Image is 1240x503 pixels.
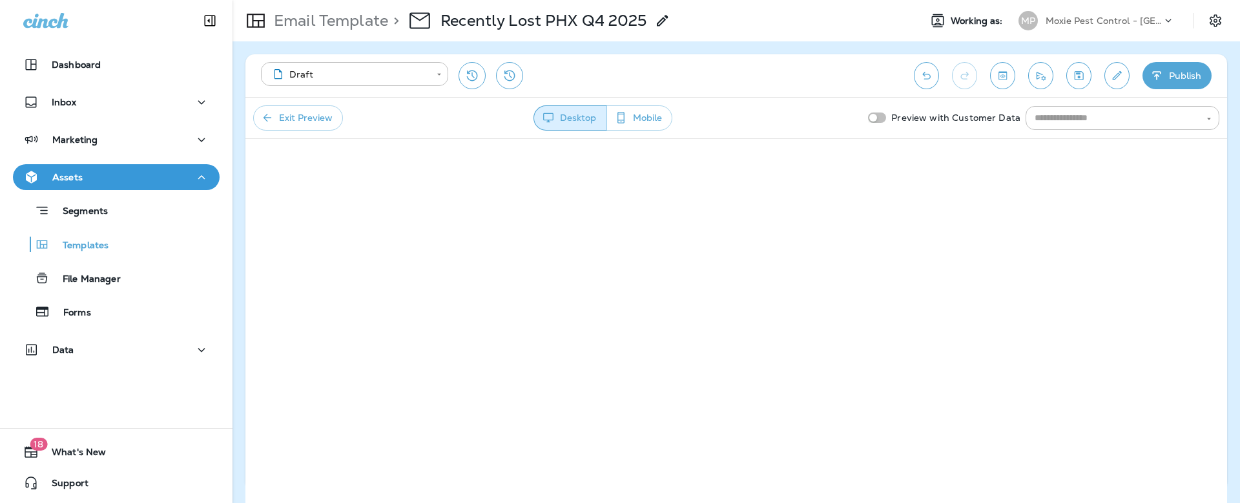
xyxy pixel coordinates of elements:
[52,97,76,107] p: Inbox
[269,11,388,30] p: Email Template
[1018,11,1038,30] div: MP
[50,206,108,219] p: Segments
[13,197,220,224] button: Segments
[886,107,1026,128] p: Preview with Customer Data
[13,470,220,496] button: Support
[50,240,108,252] p: Templates
[496,62,523,89] button: View Changelog
[13,52,220,78] button: Dashboard
[13,231,220,258] button: Templates
[270,68,428,81] div: Draft
[50,307,91,319] p: Forms
[1104,62,1130,89] button: Edit details
[30,438,47,451] span: 18
[13,89,220,115] button: Inbox
[13,337,220,363] button: Data
[13,298,220,325] button: Forms
[52,59,101,70] p: Dashboard
[13,439,220,465] button: 18What's New
[1142,62,1212,89] button: Publish
[990,62,1015,89] button: Toggle preview
[533,105,607,131] button: Desktop
[39,447,106,462] span: What's New
[50,273,121,286] p: File Manager
[1046,16,1162,26] p: Moxie Pest Control - [GEOGRAPHIC_DATA]
[1028,62,1053,89] button: Send test email
[13,264,220,292] button: File Manager
[253,105,343,131] button: Exit Preview
[440,11,647,30] p: Recently Lost PHX Q4 2025
[951,16,1006,27] span: Working as:
[914,62,939,89] button: Undo
[388,11,399,30] p: >
[606,105,672,131] button: Mobile
[1204,9,1227,32] button: Settings
[192,8,228,34] button: Collapse Sidebar
[1066,62,1091,89] button: Save
[459,62,486,89] button: Restore from previous version
[52,172,83,182] p: Assets
[1203,113,1215,125] button: Open
[39,478,88,493] span: Support
[13,164,220,190] button: Assets
[52,345,74,355] p: Data
[13,127,220,153] button: Marketing
[52,134,98,145] p: Marketing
